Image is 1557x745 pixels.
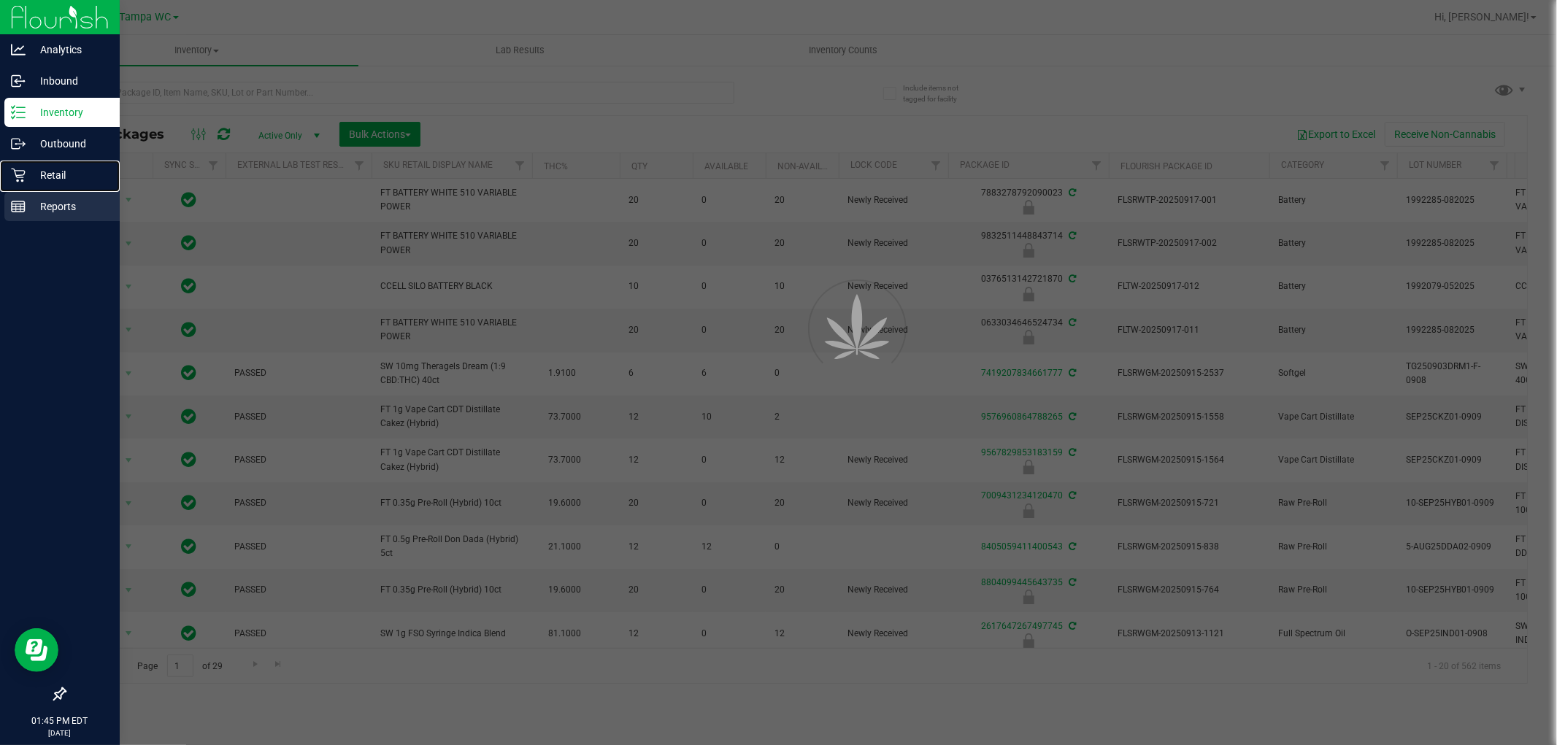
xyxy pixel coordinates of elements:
[11,105,26,120] inline-svg: Inventory
[7,714,113,727] p: 01:45 PM EDT
[26,198,113,215] p: Reports
[11,136,26,151] inline-svg: Outbound
[26,41,113,58] p: Analytics
[26,104,113,121] p: Inventory
[26,72,113,90] p: Inbound
[26,135,113,153] p: Outbound
[11,168,26,182] inline-svg: Retail
[26,166,113,184] p: Retail
[11,199,26,214] inline-svg: Reports
[7,727,113,738] p: [DATE]
[11,42,26,57] inline-svg: Analytics
[15,628,58,672] iframe: Resource center
[11,74,26,88] inline-svg: Inbound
